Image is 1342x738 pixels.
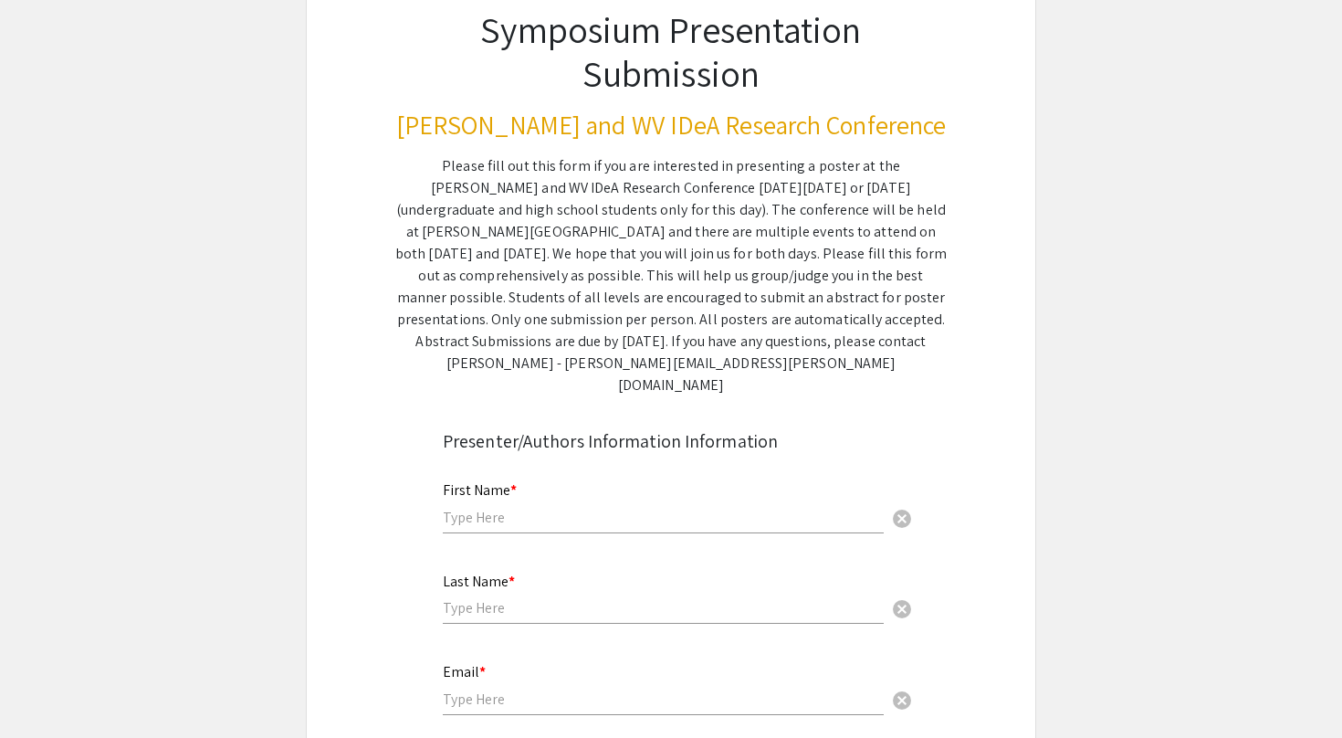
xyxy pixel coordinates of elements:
button: Clear [884,681,920,718]
iframe: Chat [14,656,78,724]
input: Type Here [443,598,884,617]
input: Type Here [443,690,884,709]
button: Clear [884,590,920,627]
input: Type Here [443,508,884,527]
span: cancel [891,690,913,712]
button: Clear [884,499,920,535]
div: Presenter/Authors Information Information [443,427,899,455]
mat-label: Email [443,662,486,681]
h3: [PERSON_NAME] and WV IDeA Research Conference [395,110,947,141]
div: Please fill out this form if you are interested in presenting a poster at the [PERSON_NAME] and W... [395,155,947,396]
h1: Symposium Presentation Submission [395,7,947,95]
mat-label: First Name [443,480,517,500]
span: cancel [891,598,913,620]
span: cancel [891,508,913,530]
mat-label: Last Name [443,572,515,591]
